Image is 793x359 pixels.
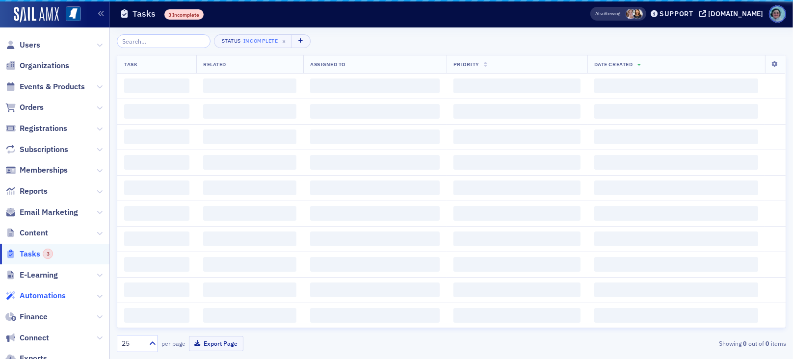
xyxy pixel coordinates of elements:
span: Reports [20,186,48,197]
span: ‌ [594,104,758,119]
span: ‌ [203,206,296,221]
span: ‌ [453,104,581,119]
a: Reports [5,186,48,197]
span: ‌ [203,231,296,246]
span: ‌ [203,129,296,144]
a: Finance [5,311,48,322]
span: ‌ [310,104,440,119]
span: Profile [769,5,786,23]
span: Orders [20,102,44,113]
span: ‌ [594,308,758,323]
span: Noma Burge [633,9,643,19]
button: Export Page [189,336,243,351]
div: 3 Incomplete [164,9,204,20]
span: ‌ [203,155,296,170]
span: ‌ [124,231,189,246]
span: Subscriptions [20,144,68,155]
a: Tasks3 [5,249,53,259]
span: Users [20,40,40,51]
span: ‌ [203,282,296,297]
a: E-Learning [5,270,58,281]
span: ‌ [310,282,440,297]
a: Registrations [5,123,67,134]
span: ‌ [124,155,189,170]
span: ‌ [594,129,758,144]
span: ‌ [453,206,581,221]
div: incomplete [243,36,278,46]
a: View Homepage [59,6,81,23]
div: Support [660,9,693,18]
span: ‌ [310,308,440,323]
a: Events & Products [5,81,85,92]
div: [DOMAIN_NAME] [708,9,763,18]
span: Related [203,61,226,68]
span: × [280,37,289,46]
span: Task [124,61,137,68]
div: Status [221,38,242,44]
a: Email Marketing [5,207,78,218]
span: Connect [20,333,49,343]
a: Organizations [5,60,69,71]
span: Viewing [596,10,621,17]
span: ‌ [594,231,758,246]
span: Events & Products [20,81,85,92]
span: ‌ [310,78,440,93]
a: Users [5,40,40,51]
button: Statusincomplete× [214,34,292,48]
span: ‌ [453,257,581,272]
span: ‌ [203,257,296,272]
span: ‌ [594,257,758,272]
span: Memberships [20,165,68,176]
span: Tasks [20,249,53,259]
button: [DOMAIN_NAME] [699,10,767,17]
a: Memberships [5,165,68,176]
a: Subscriptions [5,144,68,155]
h1: Tasks [132,8,156,20]
div: 25 [122,338,143,349]
span: Registrations [20,123,67,134]
span: ‌ [124,257,189,272]
span: ‌ [203,308,296,323]
span: Date Created [594,61,633,68]
span: ‌ [124,206,189,221]
span: ‌ [203,104,296,119]
span: ‌ [124,78,189,93]
span: ‌ [594,180,758,195]
span: ‌ [124,104,189,119]
span: ‌ [203,78,296,93]
span: Organizations [20,60,69,71]
span: ‌ [594,282,758,297]
span: ‌ [453,180,581,195]
a: Connect [5,333,49,343]
span: ‌ [453,231,581,246]
span: Priority [453,61,479,68]
div: 3 [43,249,53,259]
span: Lydia Carlisle [626,9,636,19]
img: SailAMX [66,6,81,22]
span: ‌ [453,129,581,144]
a: Automations [5,290,66,301]
a: Content [5,228,48,238]
span: ‌ [594,155,758,170]
span: E-Learning [20,270,58,281]
span: ‌ [310,231,440,246]
span: ‌ [203,180,296,195]
a: Orders [5,102,44,113]
span: ‌ [310,257,440,272]
span: ‌ [310,206,440,221]
span: Finance [20,311,48,322]
img: SailAMX [14,7,59,23]
span: ‌ [124,180,189,195]
span: Content [20,228,48,238]
strong: 0 [764,339,771,348]
span: ‌ [124,282,189,297]
div: Showing out of items [570,339,786,348]
strong: 0 [741,339,748,348]
span: ‌ [310,155,440,170]
span: ‌ [124,308,189,323]
span: ‌ [124,129,189,144]
span: ‌ [453,282,581,297]
span: ‌ [453,308,581,323]
span: ‌ [594,78,758,93]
